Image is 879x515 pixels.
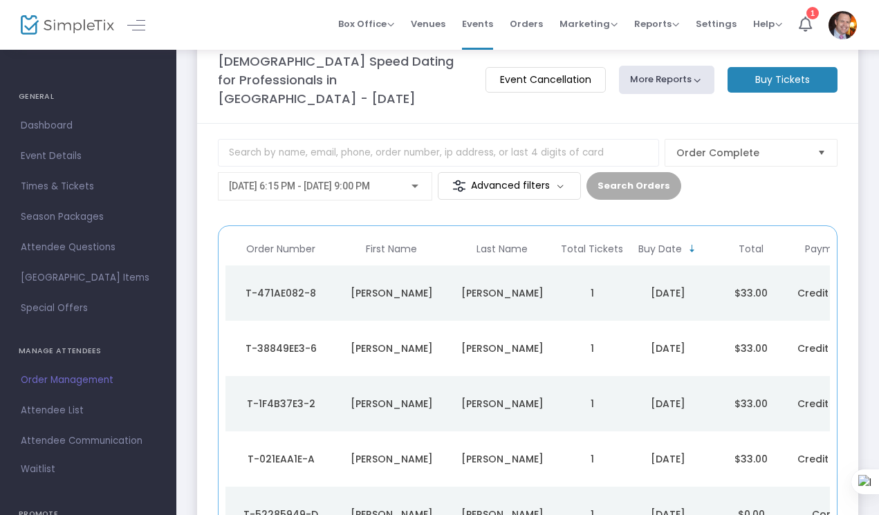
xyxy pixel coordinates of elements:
[510,6,543,41] span: Orders
[218,139,659,167] input: Search by name, email, phone, order number, ip address, or last 4 digits of card
[366,243,417,255] span: First Name
[710,321,793,376] td: $33.00
[485,67,606,93] m-button: Event Cancellation
[557,321,627,376] td: 1
[812,140,831,166] button: Select
[476,243,528,255] span: Last Name
[630,452,706,466] div: 9/15/2025
[710,431,793,487] td: $33.00
[739,243,764,255] span: Total
[218,52,472,108] m-panel-title: [DEMOGRAPHIC_DATA] Speed Dating for Professionals in [GEOGRAPHIC_DATA] - [DATE]
[450,452,554,466] div: Arvelo
[557,233,627,265] th: Total Tickets
[21,269,156,287] span: [GEOGRAPHIC_DATA] Items
[21,371,156,389] span: Order Management
[21,238,156,256] span: Attendee Questions
[630,286,706,300] div: 9/16/2025
[229,286,333,300] div: T-471AE082-8
[557,376,627,431] td: 1
[340,452,443,466] div: Ruperto
[229,180,370,191] span: [DATE] 6:15 PM - [DATE] 9:00 PM
[634,17,679,30] span: Reports
[338,17,394,30] span: Box Office
[340,341,443,355] div: Michael
[630,397,706,411] div: 9/16/2025
[557,265,627,321] td: 1
[340,286,443,300] div: Ravi
[411,6,445,41] span: Venues
[340,397,443,411] div: Guillermo
[797,286,857,300] span: Credit Card
[462,6,493,41] span: Events
[229,397,333,411] div: T-1F4B37E3-2
[21,208,156,226] span: Season Packages
[753,17,782,30] span: Help
[246,243,315,255] span: Order Number
[797,341,857,355] span: Credit Card
[557,431,627,487] td: 1
[450,341,554,355] div: Romero
[21,178,156,196] span: Times & Tickets
[450,286,554,300] div: Roth
[806,7,819,19] div: 1
[450,397,554,411] div: Pineda
[19,337,158,365] h4: MANAGE ATTENDEES
[619,66,714,93] button: More Reports
[676,146,806,160] span: Order Complete
[21,147,156,165] span: Event Details
[21,299,156,317] span: Special Offers
[21,117,156,135] span: Dashboard
[229,341,333,355] div: T-38849EE3-6
[438,172,581,200] m-button: Advanced filters
[797,397,857,411] span: Credit Card
[452,179,466,193] img: filter
[19,83,158,111] h4: GENERAL
[630,341,706,355] div: 9/16/2025
[728,67,838,93] m-button: Buy Tickets
[710,376,793,431] td: $33.00
[638,243,682,255] span: Buy Date
[696,6,737,41] span: Settings
[21,402,156,420] span: Attendee List
[21,432,156,450] span: Attendee Communication
[710,265,793,321] td: $33.00
[559,17,618,30] span: Marketing
[21,462,55,476] span: Waitlist
[687,243,698,254] span: Sortable
[805,243,849,255] span: Payment
[797,452,857,466] span: Credit Card
[229,452,333,466] div: T-021EAA1E-A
